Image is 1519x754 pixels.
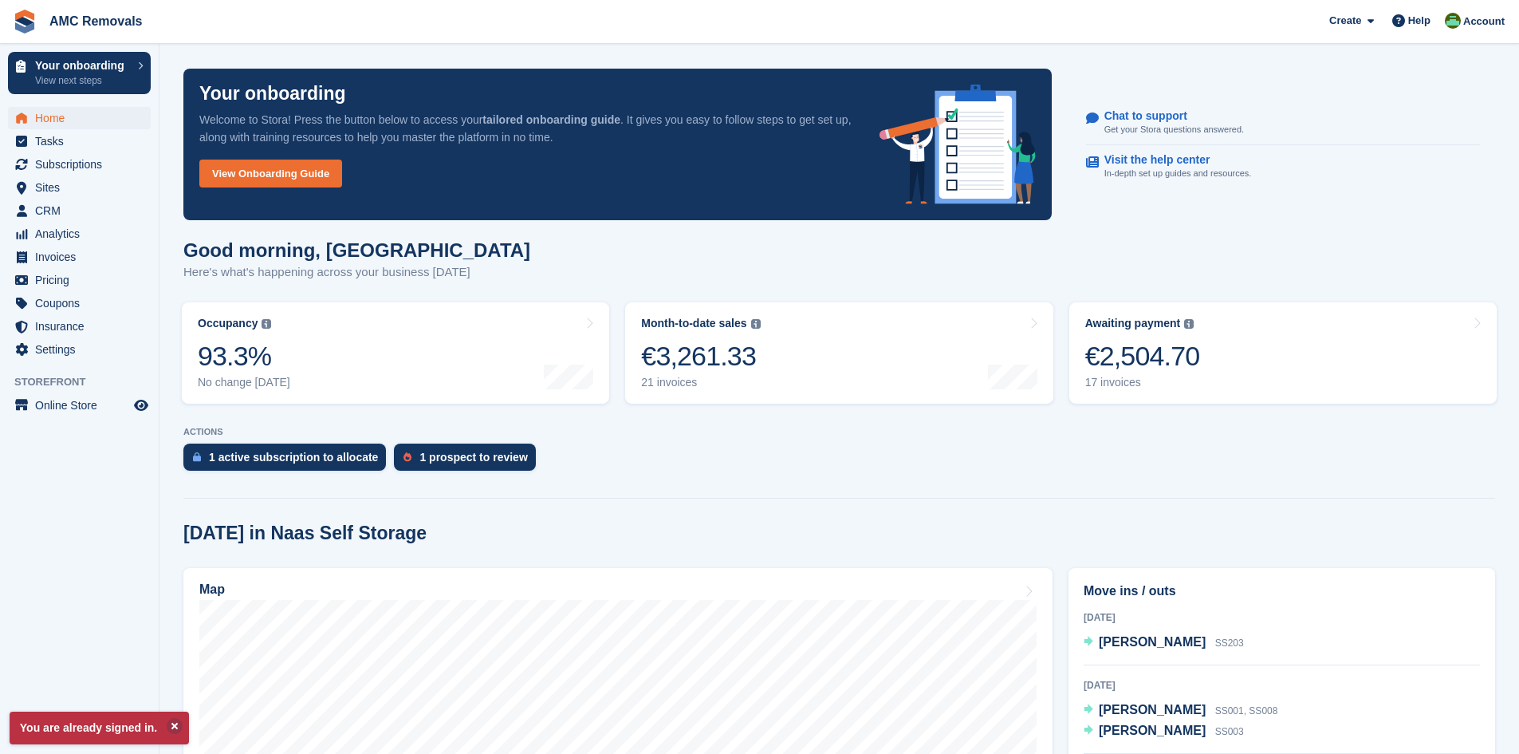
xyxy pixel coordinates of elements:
[199,582,225,597] h2: Map
[1099,635,1206,649] span: [PERSON_NAME]
[8,153,151,176] a: menu
[193,452,201,462] img: active_subscription_to_allocate_icon-d502201f5373d7db506a760aba3b589e785aa758c864c3986d89f69b8ff3...
[8,107,151,129] a: menu
[751,319,761,329] img: icon-info-grey-7440780725fd019a000dd9b08b2336e03edf1995a4989e88bcd33f0948082b44.svg
[1084,721,1244,742] a: [PERSON_NAME] SS003
[641,317,746,330] div: Month-to-date sales
[1085,317,1181,330] div: Awaiting payment
[1085,340,1200,373] div: €2,504.70
[1099,703,1206,716] span: [PERSON_NAME]
[1104,153,1239,167] p: Visit the help center
[1086,101,1480,145] a: Chat to support Get your Stora questions answered.
[1099,724,1206,737] span: [PERSON_NAME]
[1086,145,1480,188] a: Visit the help center In-depth set up guides and resources.
[1215,726,1244,737] span: SS003
[35,292,131,314] span: Coupons
[35,246,131,268] span: Invoices
[8,292,151,314] a: menu
[199,160,342,188] a: View Onboarding Guide
[641,376,760,389] div: 21 invoices
[394,444,543,479] a: 1 prospect to review
[641,340,760,373] div: €3,261.33
[209,451,378,464] div: 1 active subscription to allocate
[8,246,151,268] a: menu
[1215,638,1244,649] span: SS203
[1084,610,1480,625] div: [DATE]
[198,340,290,373] div: 93.3%
[10,712,189,744] p: You are already signed in.
[182,302,609,404] a: Occupancy 93.3% No change [DATE]
[1184,319,1194,329] img: icon-info-grey-7440780725fd019a000dd9b08b2336e03edf1995a4989e88bcd33f0948082b44.svg
[8,394,151,416] a: menu
[1329,13,1361,29] span: Create
[199,111,854,146] p: Welcome to Stora! Press the button below to access your . It gives you easy to follow steps to ge...
[35,130,131,152] span: Tasks
[13,10,37,34] img: stora-icon-8386f47178a22dfd0bd8f6a31ec36ba5ce8667c1dd55bd0f319d3a0aa187defe.svg
[1408,13,1430,29] span: Help
[403,452,411,462] img: prospect-51fa495bee0391a8d652442698ab0144808aea92771e9ea1ae160a38d050c398.svg
[8,315,151,338] a: menu
[8,223,151,245] a: menu
[35,394,131,416] span: Online Store
[8,338,151,361] a: menu
[199,85,346,103] p: Your onboarding
[419,451,527,464] div: 1 prospect to review
[35,338,131,361] span: Settings
[35,73,130,88] p: View next steps
[43,8,148,34] a: AMC Removals
[35,60,130,71] p: Your onboarding
[35,315,131,338] span: Insurance
[1084,633,1244,653] a: [PERSON_NAME] SS203
[1104,167,1252,180] p: In-depth set up guides and resources.
[1445,13,1461,29] img: Kayleigh Deegan
[482,113,620,126] strong: tailored onboarding guide
[625,302,1053,404] a: Month-to-date sales €3,261.33 21 invoices
[183,427,1495,437] p: ACTIONS
[1104,123,1244,136] p: Get your Stora questions answered.
[183,263,530,282] p: Here's what's happening across your business [DATE]
[183,444,394,479] a: 1 active subscription to allocate
[35,107,131,129] span: Home
[880,85,1036,204] img: onboarding-info-6c161a55d2c0e0a8cae90662b2fe09162a5109e8cc188191df67fb4f79e88e88.svg
[8,269,151,291] a: menu
[14,374,159,390] span: Storefront
[198,376,290,389] div: No change [DATE]
[35,153,131,176] span: Subscriptions
[183,523,427,544] h2: [DATE] in Naas Self Storage
[35,223,131,245] span: Analytics
[1085,376,1200,389] div: 17 invoices
[35,199,131,222] span: CRM
[1084,678,1480,693] div: [DATE]
[1463,14,1505,30] span: Account
[198,317,258,330] div: Occupancy
[183,239,530,261] h1: Good morning, [GEOGRAPHIC_DATA]
[8,52,151,94] a: Your onboarding View next steps
[35,176,131,199] span: Sites
[8,176,151,199] a: menu
[1215,705,1278,716] span: SS001, SS008
[132,396,151,415] a: Preview store
[8,130,151,152] a: menu
[1104,109,1231,123] p: Chat to support
[8,199,151,222] a: menu
[35,269,131,291] span: Pricing
[1069,302,1497,404] a: Awaiting payment €2,504.70 17 invoices
[1084,582,1480,601] h2: Move ins / outs
[262,319,271,329] img: icon-info-grey-7440780725fd019a000dd9b08b2336e03edf1995a4989e88bcd33f0948082b44.svg
[1084,701,1277,721] a: [PERSON_NAME] SS001, SS008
